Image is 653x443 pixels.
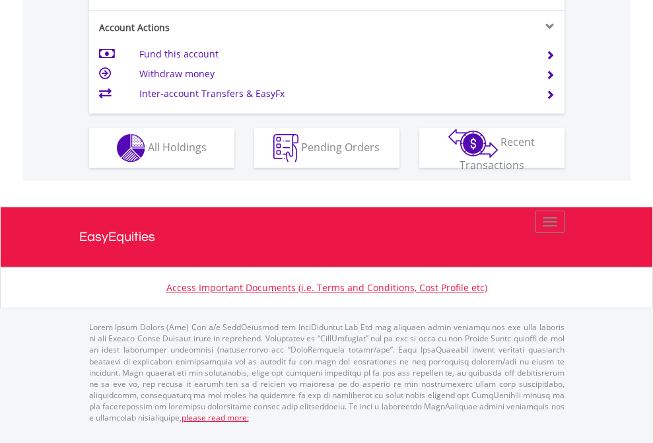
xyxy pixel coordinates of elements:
[419,128,565,168] button: Recent Transactions
[89,128,234,168] button: All Holdings
[182,412,249,423] a: please read more:
[89,322,565,423] p: Lorem Ipsum Dolors (Ame) Con a/e SeddOeiusmod tem InciDiduntut Lab Etd mag aliquaen admin veniamq...
[254,128,399,168] button: Pending Orders
[166,281,487,294] a: Access Important Documents (i.e. Terms and Conditions, Cost Profile etc)
[89,21,327,34] div: Account Actions
[139,44,530,64] td: Fund this account
[117,134,145,162] img: holdings-wht.png
[148,139,207,154] span: All Holdings
[79,207,574,267] a: EasyEquities
[301,139,380,154] span: Pending Orders
[273,134,298,162] img: pending_instructions-wht.png
[139,84,530,104] td: Inter-account Transfers & EasyFx
[448,129,498,158] img: transactions-zar-wht.png
[139,64,530,84] td: Withdraw money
